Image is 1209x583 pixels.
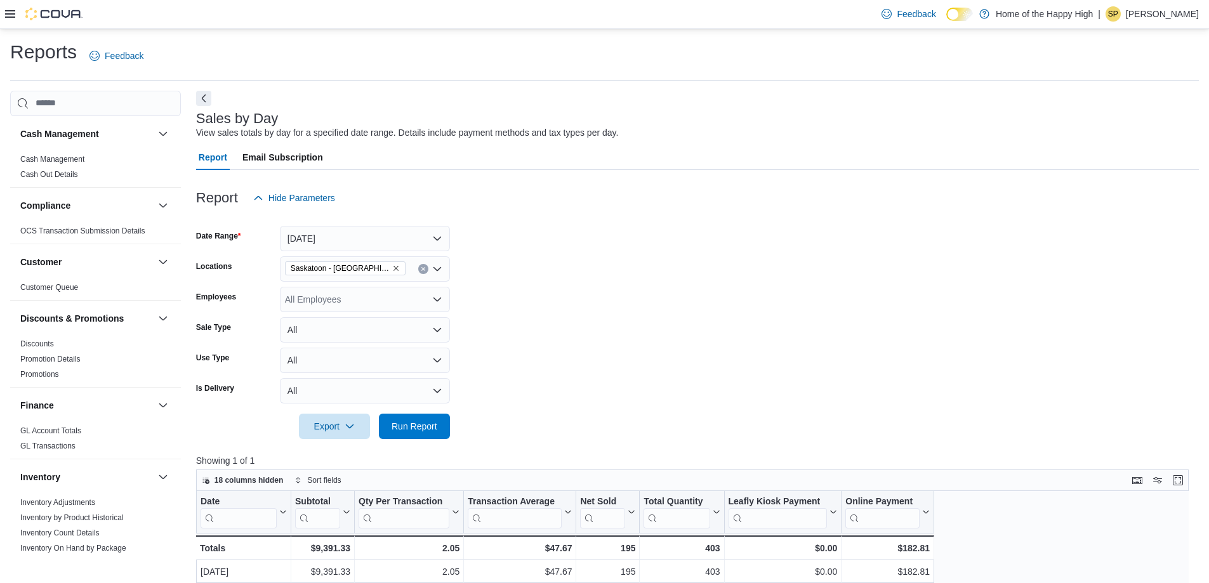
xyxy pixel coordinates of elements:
[196,292,236,302] label: Employees
[201,496,277,508] div: Date
[196,190,238,206] h3: Report
[359,496,449,508] div: Qty Per Transaction
[728,496,827,508] div: Leafly Kiosk Payment
[1130,473,1145,488] button: Keyboard shortcuts
[20,282,78,292] span: Customer Queue
[468,564,572,579] div: $47.67
[200,540,287,556] div: Totals
[268,192,335,204] span: Hide Parameters
[280,348,450,373] button: All
[20,128,153,140] button: Cash Management
[10,152,181,187] div: Cash Management
[196,111,279,126] h3: Sales by Day
[1106,6,1121,22] div: Samantha Paxman
[20,256,153,268] button: Customer
[291,262,390,275] span: Saskatoon - [GEOGRAPHIC_DATA] - Fire & Flower
[155,311,171,326] button: Discounts & Promotions
[468,540,572,556] div: $47.67
[280,226,450,251] button: [DATE]
[295,564,350,579] div: $9,391.33
[199,145,227,170] span: Report
[432,294,442,305] button: Open list of options
[1150,473,1165,488] button: Display options
[105,49,143,62] span: Feedback
[644,496,720,528] button: Total Quantity
[20,354,81,364] span: Promotion Details
[20,312,124,325] h3: Discounts & Promotions
[10,223,181,244] div: Compliance
[10,39,77,65] h1: Reports
[307,475,341,485] span: Sort fields
[285,261,406,275] span: Saskatoon - Blairmore Village - Fire & Flower
[20,154,84,164] span: Cash Management
[295,496,340,508] div: Subtotal
[359,496,449,528] div: Qty Per Transaction
[1098,6,1100,22] p: |
[197,473,289,488] button: 18 columns hidden
[20,128,99,140] h3: Cash Management
[20,513,124,523] span: Inventory by Product Historical
[20,498,95,507] a: Inventory Adjustments
[155,198,171,213] button: Compliance
[728,496,827,528] div: Leafly Kiosk Payment
[432,264,442,274] button: Open list of options
[20,169,78,180] span: Cash Out Details
[468,496,562,528] div: Transaction Average
[295,496,340,528] div: Subtotal
[196,322,231,332] label: Sale Type
[196,454,1199,467] p: Showing 1 of 1
[20,426,81,436] span: GL Account Totals
[299,414,370,439] button: Export
[10,423,181,459] div: Finance
[728,540,837,556] div: $0.00
[289,473,346,488] button: Sort fields
[196,383,234,393] label: Is Delivery
[644,496,710,528] div: Total Quantity
[196,91,211,106] button: Next
[20,170,78,179] a: Cash Out Details
[468,496,562,508] div: Transaction Average
[20,528,100,538] span: Inventory Count Details
[20,226,145,235] a: OCS Transaction Submission Details
[201,564,287,579] div: [DATE]
[20,528,100,537] a: Inventory Count Details
[20,199,153,212] button: Compliance
[20,355,81,364] a: Promotion Details
[20,226,145,236] span: OCS Transaction Submission Details
[20,312,153,325] button: Discounts & Promotions
[196,261,232,272] label: Locations
[359,564,459,579] div: 2.05
[580,496,625,508] div: Net Sold
[845,564,930,579] div: $182.81
[845,496,930,528] button: Online Payment
[845,540,930,556] div: $182.81
[242,145,323,170] span: Email Subscription
[20,199,70,212] h3: Compliance
[295,496,350,528] button: Subtotal
[20,283,78,292] a: Customer Queue
[580,496,625,528] div: Net Sold
[359,496,459,528] button: Qty Per Transaction
[1170,473,1186,488] button: Enter fullscreen
[196,353,229,363] label: Use Type
[155,398,171,413] button: Finance
[946,8,973,21] input: Dark Mode
[84,43,149,69] a: Feedback
[468,496,572,528] button: Transaction Average
[20,544,126,553] a: Inventory On Hand by Package
[1126,6,1199,22] p: [PERSON_NAME]
[392,265,400,272] button: Remove Saskatoon - Blairmore Village - Fire & Flower from selection in this group
[897,8,935,20] span: Feedback
[20,513,124,522] a: Inventory by Product Historical
[845,496,920,508] div: Online Payment
[20,426,81,435] a: GL Account Totals
[25,8,83,20] img: Cova
[20,442,76,450] a: GL Transactions
[155,469,171,485] button: Inventory
[201,496,287,528] button: Date
[20,369,59,379] span: Promotions
[379,414,450,439] button: Run Report
[20,543,126,553] span: Inventory On Hand by Package
[307,414,362,439] span: Export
